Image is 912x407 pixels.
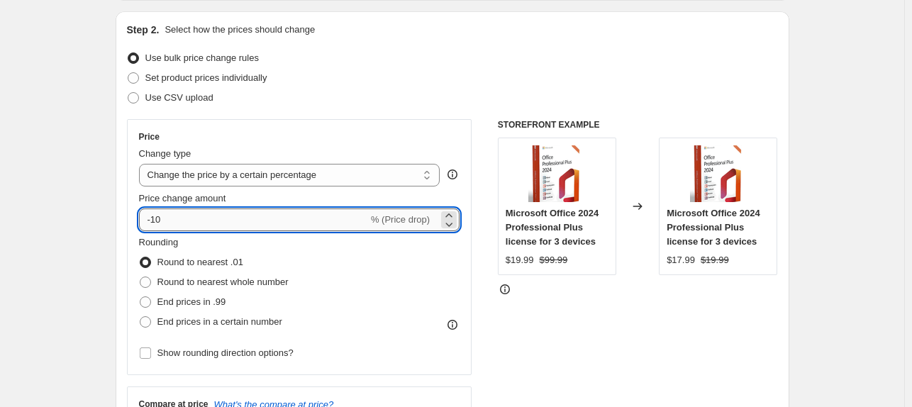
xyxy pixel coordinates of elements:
span: Use bulk price change rules [145,52,259,63]
div: $17.99 [667,253,695,267]
span: % (Price drop) [371,214,430,225]
span: End prices in a certain number [157,316,282,327]
span: Price change amount [139,193,226,203]
span: Rounding [139,237,179,247]
p: Select how the prices should change [165,23,315,37]
span: Change type [139,148,191,159]
h2: Step 2. [127,23,160,37]
span: Round to nearest .01 [157,257,243,267]
input: -15 [139,208,368,231]
span: Use CSV upload [145,92,213,103]
strike: $19.99 [701,253,729,267]
img: O24P_80x.png [528,145,585,202]
h3: Price [139,131,160,143]
div: help [445,167,460,182]
span: Set product prices individually [145,72,267,83]
span: Show rounding direction options? [157,347,294,358]
span: Round to nearest whole number [157,277,289,287]
span: End prices in .99 [157,296,226,307]
strike: $99.99 [540,253,568,267]
img: O24P_80x.png [690,145,747,202]
span: Microsoft Office 2024 Professional Plus license for 3 devices [506,208,599,247]
h6: STOREFRONT EXAMPLE [498,119,778,130]
span: Microsoft Office 2024 Professional Plus license for 3 devices [667,208,760,247]
div: $19.99 [506,253,534,267]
